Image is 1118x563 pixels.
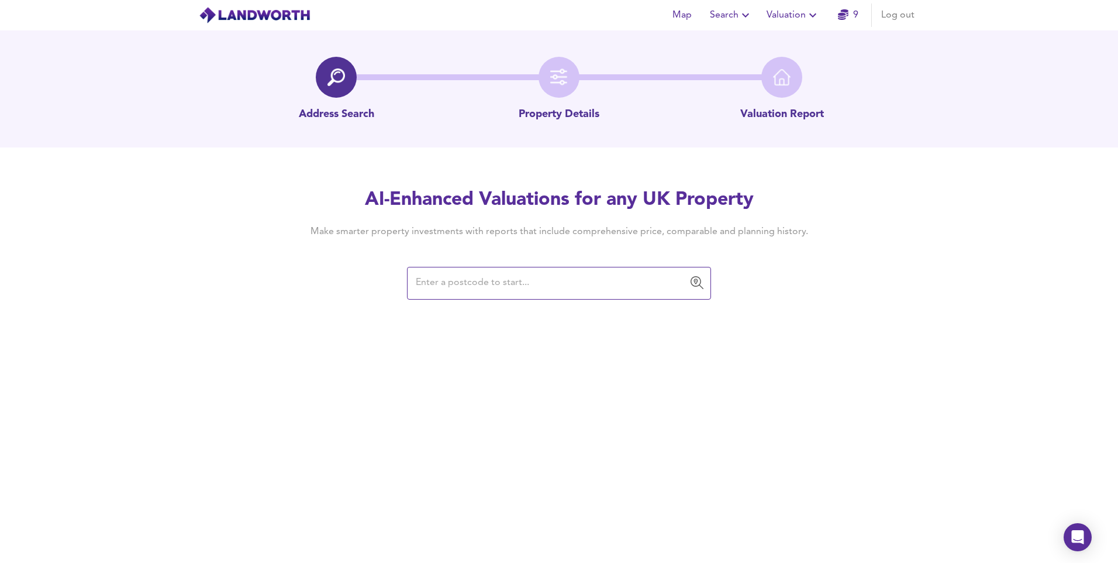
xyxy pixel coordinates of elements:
[705,4,757,27] button: Search
[773,68,791,86] img: home-icon
[550,68,568,86] img: filter-icon
[762,4,824,27] button: Valuation
[767,7,820,23] span: Valuation
[327,68,345,86] img: search-icon
[292,187,826,213] h2: AI-Enhanced Valuations for any UK Property
[829,4,867,27] button: 9
[710,7,753,23] span: Search
[663,4,701,27] button: Map
[1064,523,1092,551] div: Open Intercom Messenger
[519,107,599,122] p: Property Details
[881,7,915,23] span: Log out
[299,107,374,122] p: Address Search
[412,272,688,294] input: Enter a postcode to start...
[877,4,919,27] button: Log out
[740,107,824,122] p: Valuation Report
[838,7,858,23] a: 9
[292,225,826,238] h4: Make smarter property investments with reports that include comprehensive price, comparable and p...
[199,6,310,24] img: logo
[668,7,696,23] span: Map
